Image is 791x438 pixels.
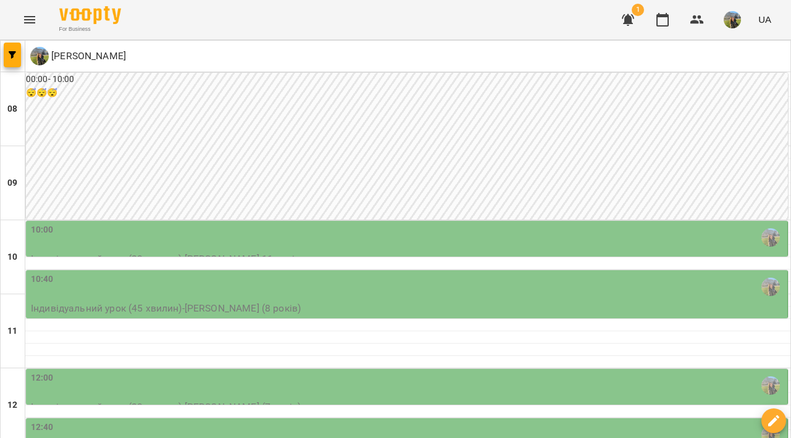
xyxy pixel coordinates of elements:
img: Шамайло Наталія Миколаївна [761,376,780,395]
label: 12:00 [31,371,54,385]
label: 12:40 [31,421,54,434]
button: Menu [15,5,44,35]
img: Шамайло Наталія Миколаївна [761,228,780,247]
a: Ш [PERSON_NAME] [30,47,126,65]
h6: 09 [7,176,17,190]
label: 10:40 [31,273,54,286]
label: 10:00 [31,223,54,237]
button: UA [753,8,776,31]
h6: 00:00 - 10:00 [26,73,788,86]
h6: 10 [7,250,17,264]
h6: 08 [7,102,17,116]
p: Індивідуальний урок (30 хвилин) - [PERSON_NAME] 11 років [31,252,785,267]
img: f0a73d492ca27a49ee60cd4b40e07bce.jpeg [724,11,741,28]
h6: 😴😴😴 [26,86,788,100]
h6: 12 [7,399,17,412]
img: Voopty Logo [59,6,121,24]
span: 1 [632,4,644,16]
p: Індивідуальний урок (45 хвилин) - [PERSON_NAME] (8 років) [31,301,785,316]
span: UA [758,13,771,26]
img: Ш [30,47,49,65]
p: [PERSON_NAME] [49,49,126,64]
h6: 11 [7,324,17,338]
img: Шамайло Наталія Миколаївна [761,278,780,296]
p: Індивідуальний урок (30 хвилин) - [PERSON_NAME] (7 років) [31,400,785,415]
span: For Business [59,25,121,33]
